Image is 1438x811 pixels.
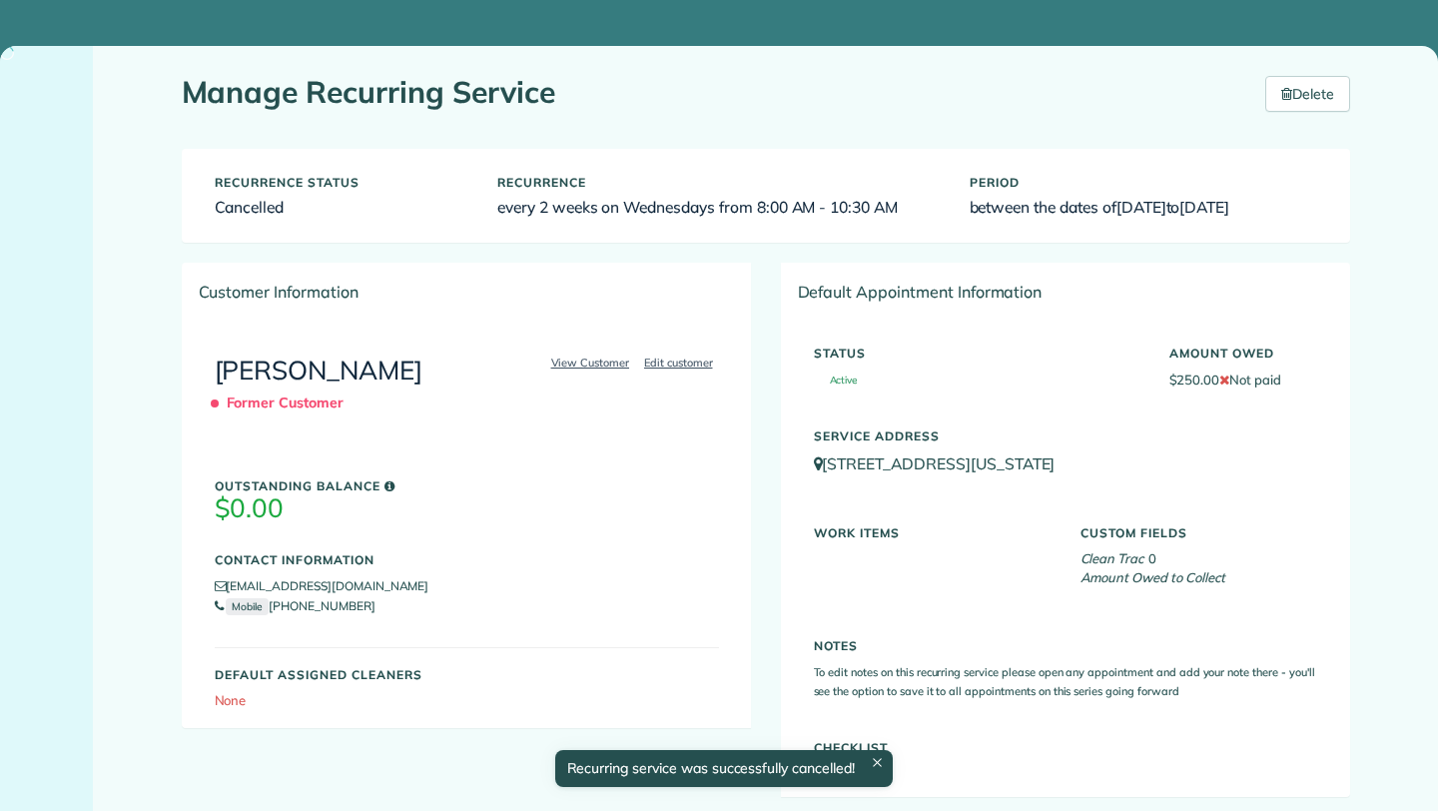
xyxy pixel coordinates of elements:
small: To edit notes on this recurring service please open any appointment and add your note there - you... [814,665,1315,699]
li: [EMAIL_ADDRESS][DOMAIN_NAME] [215,576,719,596]
h5: Recurrence status [215,176,468,189]
p: [STREET_ADDRESS][US_STATE] [814,452,1317,475]
em: Amount Owed to Collect [1080,569,1225,585]
h5: Period [970,176,1317,189]
small: Mobile [226,598,269,615]
h5: Outstanding Balance [215,479,719,492]
h5: Recurrence [497,176,940,189]
a: Edit customer [638,354,719,372]
h5: Contact Information [215,553,719,566]
a: [PERSON_NAME] [215,354,423,387]
h5: Amount Owed [1169,347,1317,360]
span: None [215,692,247,708]
h5: Service Address [814,429,1317,442]
a: Mobile[PHONE_NUMBER] [215,598,375,613]
div: Recurring service was successfully cancelled! [554,750,892,787]
h5: Notes [814,639,1317,652]
div: Default Appointment Information [782,264,1349,320]
h5: Default Assigned Cleaners [215,668,719,681]
span: [DATE] [1179,197,1229,217]
em: Clean Trac [1080,550,1144,566]
h5: Work Items [814,526,1051,539]
h6: between the dates of to [970,199,1317,216]
span: Active [814,376,858,386]
a: Delete [1265,76,1350,112]
h5: Custom Fields [1080,526,1317,539]
div: Customer Information [183,264,751,320]
span: [DATE] [1116,197,1166,217]
h6: Cancelled [215,199,468,216]
span: Former Customer [215,386,353,420]
div: $250.00 Not paid [1154,337,1332,390]
span: 0 [1148,550,1156,566]
h1: Manage Recurring Service [182,76,1235,109]
h6: every 2 weeks on Wednesdays from 8:00 AM - 10:30 AM [497,199,940,216]
a: View Customer [545,354,636,372]
h5: Checklist [814,741,1317,754]
h5: Status [814,347,1139,360]
h3: $0.00 [215,494,719,523]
